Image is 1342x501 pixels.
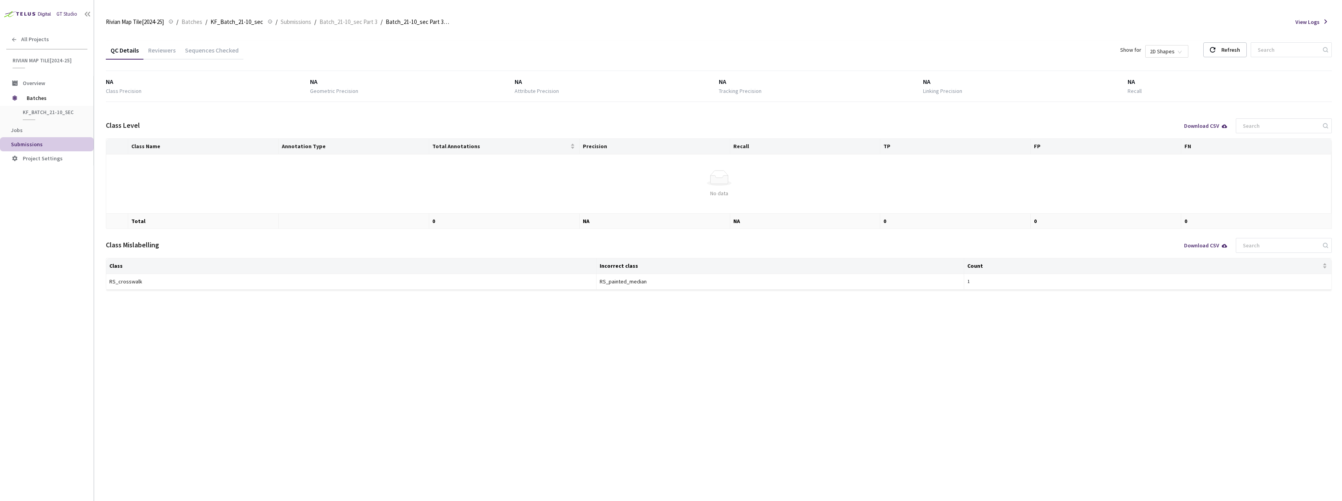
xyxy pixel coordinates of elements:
th: Class Name [128,139,279,154]
th: Recall [730,139,881,154]
span: Batch_21-10_sec Part 3 [319,17,377,27]
td: 0 [880,214,1031,229]
td: 0 [1031,214,1181,229]
td: NA [730,214,881,229]
span: Jobs [11,127,23,134]
div: NA [719,77,923,87]
span: Batches [27,90,80,106]
div: Download CSV [1184,243,1228,248]
td: NA [580,214,730,229]
div: Class Mislabelling [106,240,159,250]
input: Search [1253,43,1322,57]
div: Download CSV [1184,123,1228,129]
div: Sequences Checked [180,46,243,60]
a: Incorrect class [600,263,638,269]
div: Recall [1128,87,1142,95]
div: NA [923,77,1127,87]
div: Refresh [1221,43,1240,57]
div: Class Level [106,120,140,131]
div: Attribute Precision [515,87,559,95]
div: Linking Precision [923,87,962,95]
td: 0 [1181,214,1332,229]
li: / [381,17,383,27]
div: Class Precision [106,87,141,95]
span: Batch_21-10_sec Part 3 QC - [DATE] [386,17,449,27]
div: RS_crosswalk [109,277,196,286]
div: RS_painted_median [600,277,686,286]
span: Project Settings [23,155,63,162]
div: Reviewers [143,46,180,60]
span: Batches [181,17,202,27]
li: / [314,17,316,27]
a: Submissions [279,17,313,26]
div: NA [106,77,310,87]
div: No data [112,189,1326,198]
div: Geometric Precision [310,87,358,95]
input: Search [1238,119,1322,133]
th: FP [1031,139,1181,154]
div: QC Details [106,46,143,60]
div: NA [515,77,719,87]
div: GT Studio [56,10,77,18]
span: Submissions [11,141,43,148]
div: NA [310,77,514,87]
span: All Projects [21,36,49,43]
li: / [176,17,178,27]
span: Rivian Map Tile[2024-25] [13,57,83,64]
a: Batches [180,17,204,26]
td: Total [128,214,279,229]
a: Batch_21-10_sec Part 3 [318,17,379,26]
th: Precision [580,139,730,154]
th: Annotation Type [279,139,429,154]
div: NA [1128,77,1332,87]
span: View Logs [1295,18,1320,26]
span: Overview [23,80,45,87]
th: TP [880,139,1031,154]
span: 2D Shapes [1150,45,1184,57]
input: Search [1238,238,1322,252]
th: Total Annotations [429,139,580,154]
li: / [276,17,277,27]
span: Rivian Map Tile[2024-25] [106,17,164,27]
a: Class [109,263,123,269]
li: / [205,17,207,27]
span: KF_Batch_21-10_sec [23,109,81,116]
span: KF_Batch_21-10_sec [210,17,263,27]
span: 1 [967,278,980,285]
td: 0 [429,214,580,229]
span: Total Annotations [432,143,569,149]
div: Tracking Precision [719,87,762,95]
span: Submissions [281,17,311,27]
a: Count [967,263,983,269]
th: FN [1181,139,1332,154]
span: Show for [1120,45,1141,54]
